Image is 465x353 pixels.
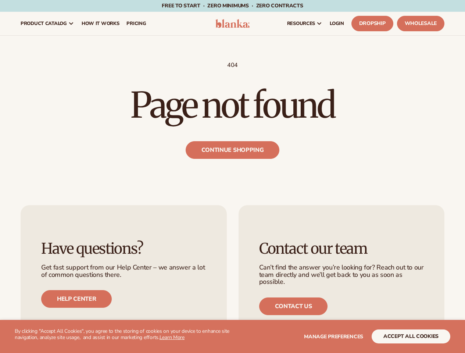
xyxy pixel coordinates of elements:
[304,329,363,343] button: Manage preferences
[41,240,206,257] h3: Have questions?
[330,21,344,26] span: LOGIN
[351,16,393,31] a: Dropship
[259,297,328,315] a: Contact us
[397,16,444,31] a: Wholesale
[259,240,424,257] h3: Contact our team
[123,12,150,35] a: pricing
[326,12,348,35] a: LOGIN
[21,88,444,123] h1: Page not found
[372,329,450,343] button: accept all cookies
[160,334,185,341] a: Learn More
[215,19,250,28] img: logo
[162,2,303,9] span: Free to start · ZERO minimums · ZERO contracts
[17,12,78,35] a: product catalog
[283,12,326,35] a: resources
[41,290,112,308] a: Help center
[126,21,146,26] span: pricing
[304,333,363,340] span: Manage preferences
[21,61,444,69] p: 404
[78,12,123,35] a: How It Works
[186,141,280,159] a: Continue shopping
[41,264,206,279] p: Get fast support from our Help Center – we answer a lot of common questions there.
[287,21,315,26] span: resources
[259,264,424,286] p: Can’t find the answer you’re looking for? Reach out to our team directly and we’ll get back to yo...
[21,21,67,26] span: product catalog
[15,328,233,341] p: By clicking "Accept All Cookies", you agree to the storing of cookies on your device to enhance s...
[82,21,119,26] span: How It Works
